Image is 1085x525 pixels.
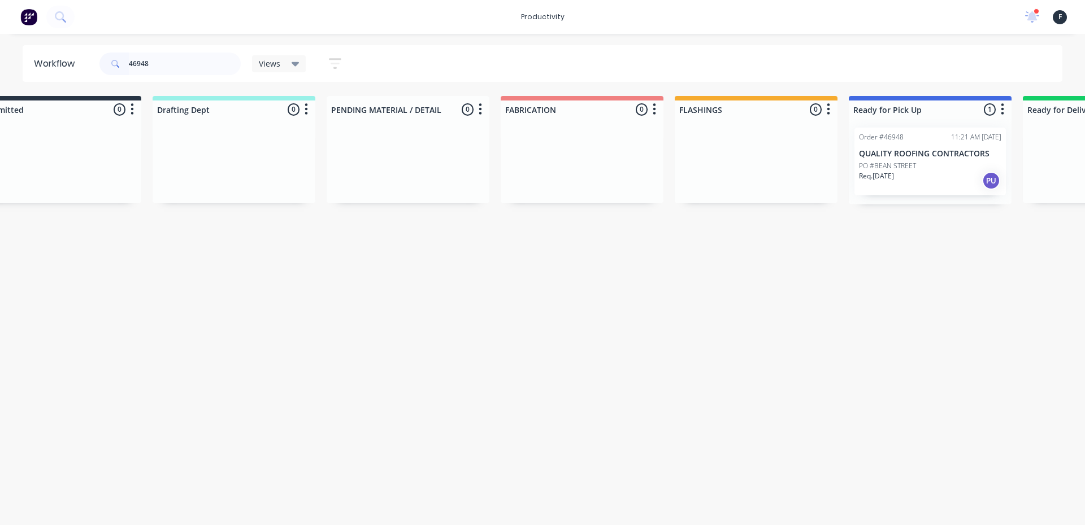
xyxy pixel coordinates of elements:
p: QUALITY ROOFING CONTRACTORS [859,149,1001,159]
span: F [1058,12,1062,22]
div: PU [982,172,1000,190]
div: Order #4694811:21 AM [DATE]QUALITY ROOFING CONTRACTORSPO #BEAN STREETReq.[DATE]PU [854,128,1006,195]
p: PO #BEAN STREET [859,161,916,171]
div: 11:21 AM [DATE] [951,132,1001,142]
div: Order #46948 [859,132,904,142]
input: Search for orders... [129,53,241,75]
div: Workflow [34,57,80,71]
div: productivity [515,8,570,25]
img: Factory [20,8,37,25]
span: Views [259,58,280,69]
p: Req. [DATE] [859,171,894,181]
